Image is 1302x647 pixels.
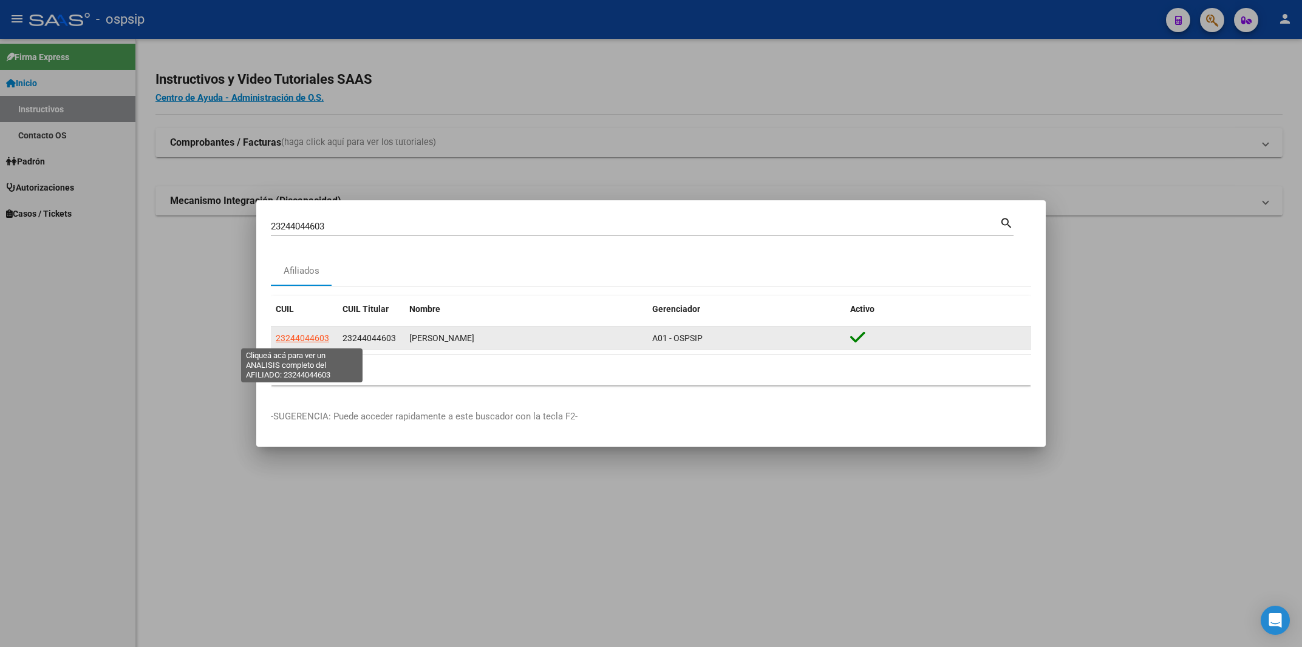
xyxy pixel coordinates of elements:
span: A01 - OSPSIP [652,333,703,343]
span: Activo [850,304,874,314]
span: 23244044603 [276,333,329,343]
span: CUIL Titular [343,304,389,314]
datatable-header-cell: Activo [845,296,1031,322]
span: Nombre [409,304,440,314]
datatable-header-cell: CUIL [271,296,338,322]
datatable-header-cell: Gerenciador [647,296,845,322]
p: -SUGERENCIA: Puede acceder rapidamente a este buscador con la tecla F2- [271,410,1031,424]
div: [PERSON_NAME] [409,331,642,345]
div: 1 total [271,355,1031,385]
div: Open Intercom Messenger [1261,606,1290,635]
span: 23244044603 [343,333,396,343]
div: Afiliados [284,264,319,278]
mat-icon: search [1000,215,1014,229]
span: Gerenciador [652,304,700,314]
span: CUIL [276,304,294,314]
datatable-header-cell: CUIL Titular [338,296,404,322]
datatable-header-cell: Nombre [404,296,647,322]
